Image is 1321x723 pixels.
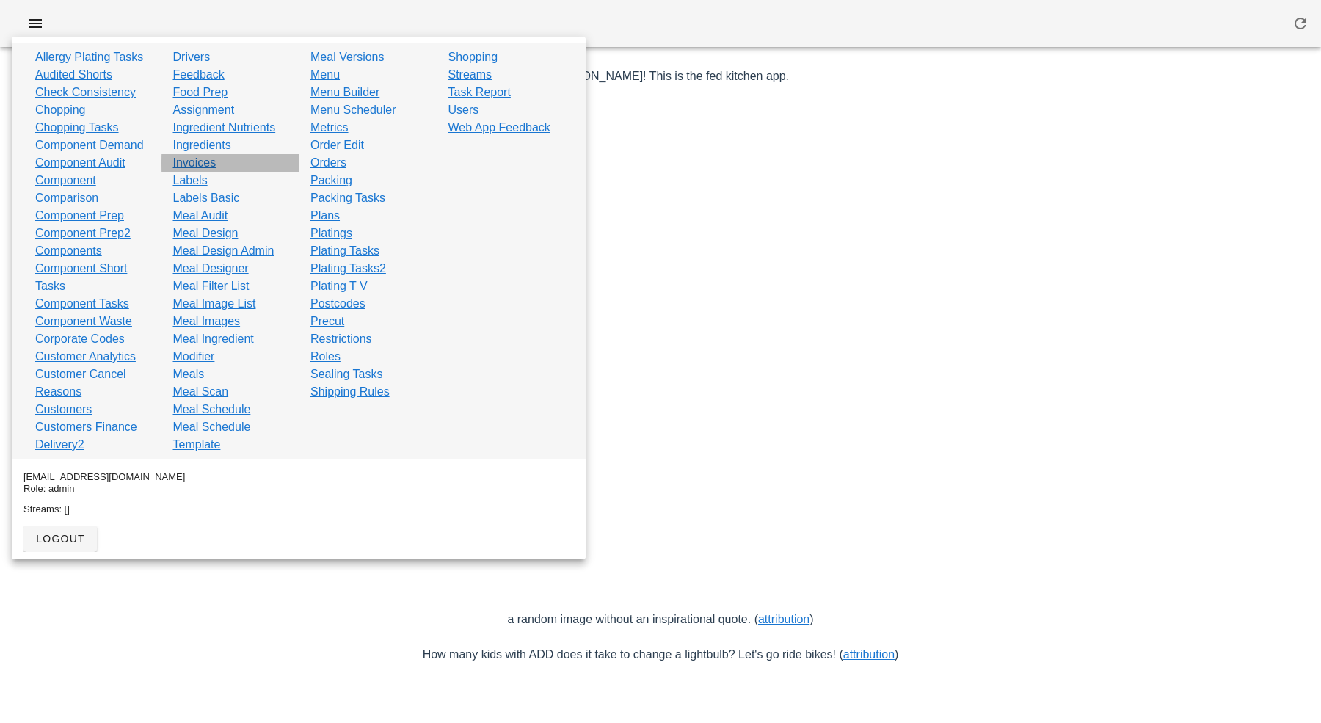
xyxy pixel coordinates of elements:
[310,48,385,66] a: Meal Versions
[173,84,288,119] a: Food Prep Assignment
[173,277,250,295] a: Meal Filter List
[35,533,85,545] span: logout
[35,207,124,225] a: Component Prep
[173,418,288,454] a: Meal Schedule Template
[310,295,365,313] a: Postcodes
[173,137,231,154] a: Ingredients
[310,366,382,383] a: Sealing Tasks
[310,84,379,101] a: Menu Builder
[310,154,346,172] a: Orders
[310,66,340,84] a: Menu
[35,119,119,137] a: Chopping Tasks
[35,48,143,66] a: Allergy Plating Tasks
[35,260,150,295] a: Component Short Tasks
[310,260,386,277] a: Plating Tasks2
[310,172,352,189] a: Packing
[35,401,92,418] a: Customers
[35,313,132,330] a: Component Waste
[310,207,340,225] a: Plans
[448,101,479,119] a: Users
[448,66,492,84] a: Streams
[23,483,574,495] div: Role: admin
[35,172,150,207] a: Component Comparison
[35,330,125,348] a: Corporate Codes
[310,330,372,348] a: Restrictions
[173,260,249,277] a: Meal Designer
[310,189,385,207] a: Packing Tasks
[448,119,550,137] a: Web App Feedback
[173,189,240,207] a: Labels Basic
[310,383,390,401] a: Shipping Rules
[235,611,1087,664] p: a random image without an inspirational quote. ( ) How many kids with ADD does it take to change ...
[310,242,379,260] a: Plating Tasks
[35,66,112,84] a: Audited Shorts
[448,84,511,101] a: Task Report
[173,401,251,418] a: Meal Schedule
[310,225,352,242] a: Platings
[310,137,364,154] a: Order Edit
[173,154,216,172] a: Invoices
[310,119,349,137] a: Metrics
[35,436,84,454] a: Delivery2
[448,48,498,66] a: Shopping
[35,225,131,242] a: Component Prep2
[173,207,228,225] a: Meal Audit
[310,348,341,366] a: Roles
[35,242,102,260] a: Components
[35,295,129,313] a: Component Tasks
[23,471,574,483] div: [EMAIL_ADDRESS][DOMAIN_NAME]
[173,66,225,84] a: Feedback
[23,526,97,552] button: logout
[310,313,344,330] a: Precut
[758,613,809,625] a: attribution
[310,101,396,119] a: Menu Scheduler
[35,366,150,401] a: Customer Cancel Reasons
[35,137,144,154] a: Component Demand
[173,119,276,137] a: Ingredient Nutrients
[35,101,86,119] a: Chopping
[173,313,241,330] a: Meal Images
[173,242,274,260] a: Meal Design Admin
[173,225,239,242] a: Meal Design
[173,48,211,66] a: Drivers
[310,277,368,295] a: Plating T V
[35,348,136,366] a: Customer Analytics
[35,418,137,436] a: Customers Finance
[235,68,1087,85] p: Hi [PERSON_NAME]! This is the fed kitchen app.
[35,154,125,172] a: Component Audit
[35,84,136,101] a: Check Consistency
[173,366,205,383] a: Meals
[173,330,288,366] a: Meal Ingredient Modifier
[173,295,256,313] a: Meal Image List
[173,172,208,189] a: Labels
[23,504,574,515] div: Streams: []
[843,648,895,661] a: attribution
[173,383,229,401] a: Meal Scan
